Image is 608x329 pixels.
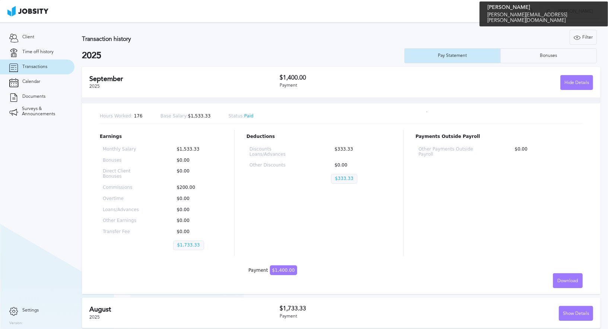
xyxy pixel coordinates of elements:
p: $0.00 [173,169,220,179]
div: Payment [280,83,436,88]
span: $1,400.00 [270,265,297,275]
div: Payment [248,268,297,273]
span: Transactions [22,64,47,70]
p: Deductions [246,134,391,139]
button: Pay Statement [404,48,501,63]
h3: $1,733.33 [280,305,436,312]
span: 2025 [89,315,100,320]
button: Hide Details [560,75,593,90]
div: C [543,6,554,17]
img: ab4bad089aa723f57921c736e9817d99.png [7,6,48,16]
p: Transfer Fee [103,229,149,235]
h3: Transaction history [82,36,363,42]
span: Status: [229,113,244,119]
p: Paid [229,114,254,119]
p: Payments Outside Payroll [416,134,583,139]
p: Other Earnings [103,218,149,223]
h2: September [89,75,280,83]
p: $0.00 [173,158,220,163]
p: $0.00 [511,147,580,157]
span: [PERSON_NAME] [554,9,596,14]
p: $0.00 [173,196,220,201]
h3: $1,400.00 [280,74,436,81]
p: $0.00 [331,163,389,168]
p: Other Payments Outside Payroll [418,147,487,157]
h2: 2025 [82,51,404,61]
div: Pay Statement [434,53,471,58]
p: $1,533.33 [173,147,220,152]
p: Direct Client Bonuses [103,169,149,179]
p: Overtime [103,196,149,201]
button: C[PERSON_NAME] [539,4,601,19]
p: $1,533.33 [160,114,211,119]
span: Documents [22,94,45,99]
span: Calendar [22,79,40,84]
span: Download [558,278,578,284]
label: Version: [9,321,23,326]
button: Download [553,273,583,288]
div: Filter [570,30,596,45]
div: Show Details [559,306,593,321]
div: Hide Details [561,75,593,90]
button: Filter [570,30,597,45]
p: Other Discounts [249,163,307,168]
div: Bonuses [537,53,561,58]
p: $0.00 [173,218,220,223]
h2: August [89,306,280,313]
span: Base Salary: [160,113,188,119]
button: Show Details [559,306,593,321]
button: Bonuses [500,48,597,63]
p: $333.33 [331,147,389,157]
p: Commissions [103,185,149,190]
p: Earnings [100,134,222,139]
p: Bonuses [103,158,149,163]
span: Client [22,35,34,40]
p: $200.00 [173,185,220,190]
p: 176 [100,114,143,119]
span: Settings [22,308,39,313]
div: Payment [280,314,436,319]
p: $0.00 [173,229,220,235]
p: Discounts Loans/Advances [249,147,307,157]
span: Surveys & Announcements [22,106,65,117]
p: $0.00 [173,207,220,213]
span: Time off history [22,49,54,55]
p: Monthly Salary [103,147,149,152]
p: $1,733.33 [173,241,204,250]
span: 2025 [89,84,100,89]
span: Hours Worked: [100,113,133,119]
p: Loans/Advances [103,207,149,213]
p: $333.33 [331,174,358,184]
